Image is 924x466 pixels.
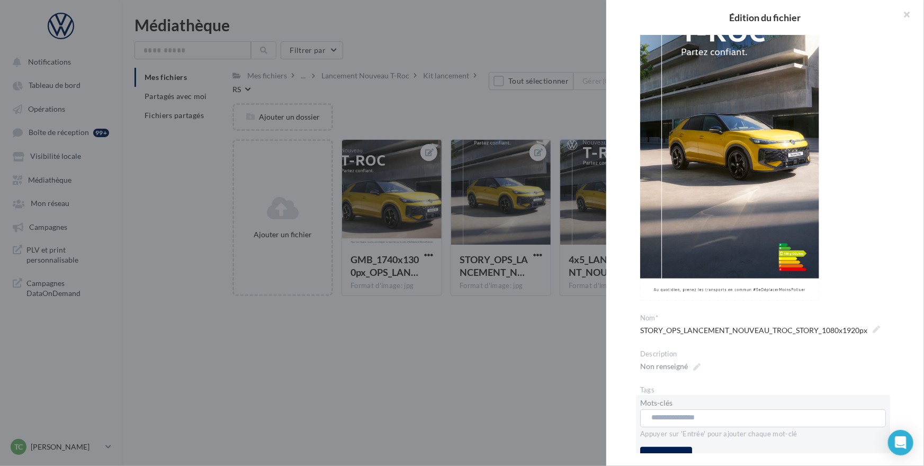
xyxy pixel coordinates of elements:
label: Mots-clés [640,399,672,407]
div: Open Intercom Messenger [888,430,913,455]
h2: Édition du fichier [623,13,907,22]
div: Tags [640,386,899,395]
span: Non renseigné [640,359,701,374]
div: Appuyer sur 'Entrée' pour ajouter chaque mot-clé [640,429,886,439]
button: Annuler [692,450,729,462]
button: Appliquer [640,447,692,465]
div: Description [640,349,899,359]
span: STORY_OPS_LANCEMENT_NOUVEAU_TROC_STORY_1080x1920px [640,323,880,338]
